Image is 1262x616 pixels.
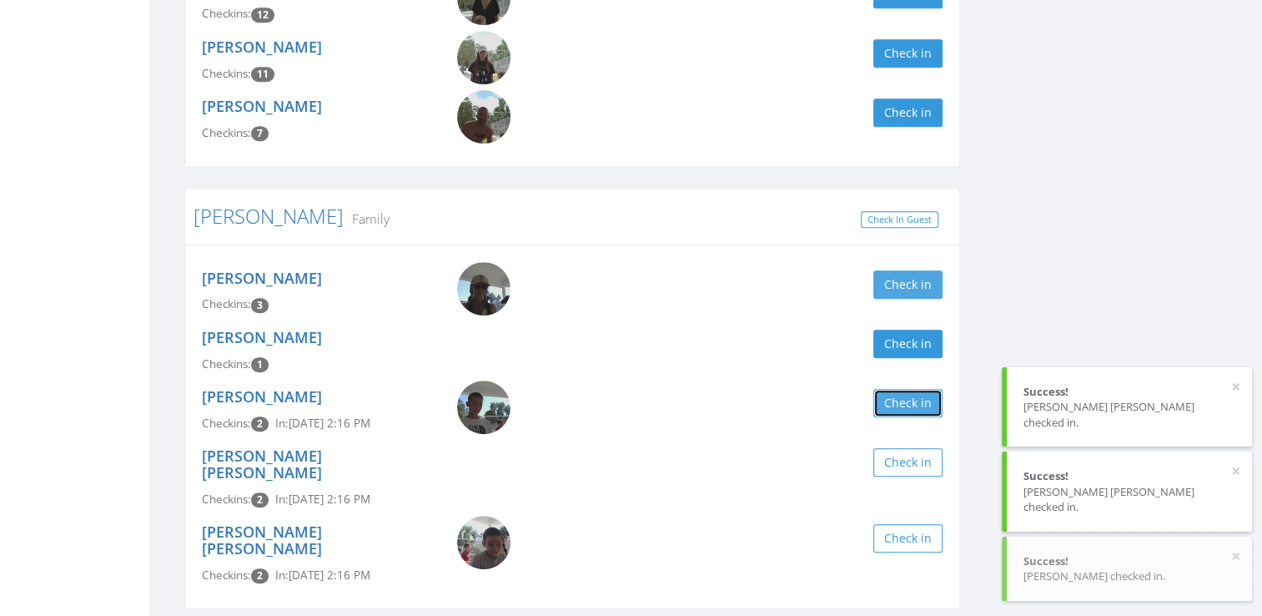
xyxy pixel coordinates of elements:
img: Kayleigh_Hinshaw.png [457,31,510,84]
span: Checkins: [202,125,251,140]
button: Check in [873,330,943,358]
img: Sawyer_Shaw.png [457,516,510,569]
div: [PERSON_NAME] [PERSON_NAME] checked in. [1023,484,1235,515]
span: Checkins: [202,568,251,583]
span: Checkins: [202,66,251,81]
a: [PERSON_NAME] [202,96,322,116]
a: [PERSON_NAME] [202,37,322,57]
span: Checkins: [202,356,251,371]
span: Checkin count [251,8,274,23]
a: [PERSON_NAME] [202,268,322,288]
div: Success! [1023,468,1235,484]
img: Rebecca_Shaw.png [457,262,510,316]
span: Checkin count [251,417,269,432]
a: [PERSON_NAME] [PERSON_NAME] [202,522,322,558]
button: Check in [873,389,943,417]
span: Checkin count [251,298,269,313]
span: Checkin count [251,67,274,82]
span: Checkins: [202,296,251,311]
span: Checkin count [251,492,269,507]
a: [PERSON_NAME] [194,202,344,230]
span: In: [DATE] 2:16 PM [275,416,370,431]
button: × [1231,548,1240,565]
button: × [1231,463,1240,480]
small: Family [344,210,390,228]
img: Joseph_Hinshaw.png [457,90,510,144]
span: Checkins: [202,6,251,21]
span: In: [DATE] 2:16 PM [275,492,370,507]
span: Checkins: [202,416,251,431]
div: Success! [1023,553,1235,569]
span: Checkins: [202,492,251,507]
span: Checkin count [251,126,269,141]
button: Check in [873,39,943,68]
span: In: [DATE] 2:16 PM [275,568,370,583]
span: Checkin count [251,568,269,583]
div: [PERSON_NAME] [PERSON_NAME] checked in. [1023,399,1235,430]
a: [PERSON_NAME] [202,327,322,347]
button: Check in [873,448,943,477]
img: Carter_Shaw.png [457,381,510,434]
div: Success! [1023,384,1235,400]
a: [PERSON_NAME] [202,386,322,406]
button: Check in [873,524,943,553]
span: Checkin count [251,357,269,372]
button: Check in [873,98,943,127]
a: Check In Guest [861,211,938,229]
div: [PERSON_NAME] checked in. [1023,568,1235,584]
a: [PERSON_NAME] [PERSON_NAME] [202,446,322,482]
button: × [1231,379,1240,396]
button: Check in [873,270,943,299]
